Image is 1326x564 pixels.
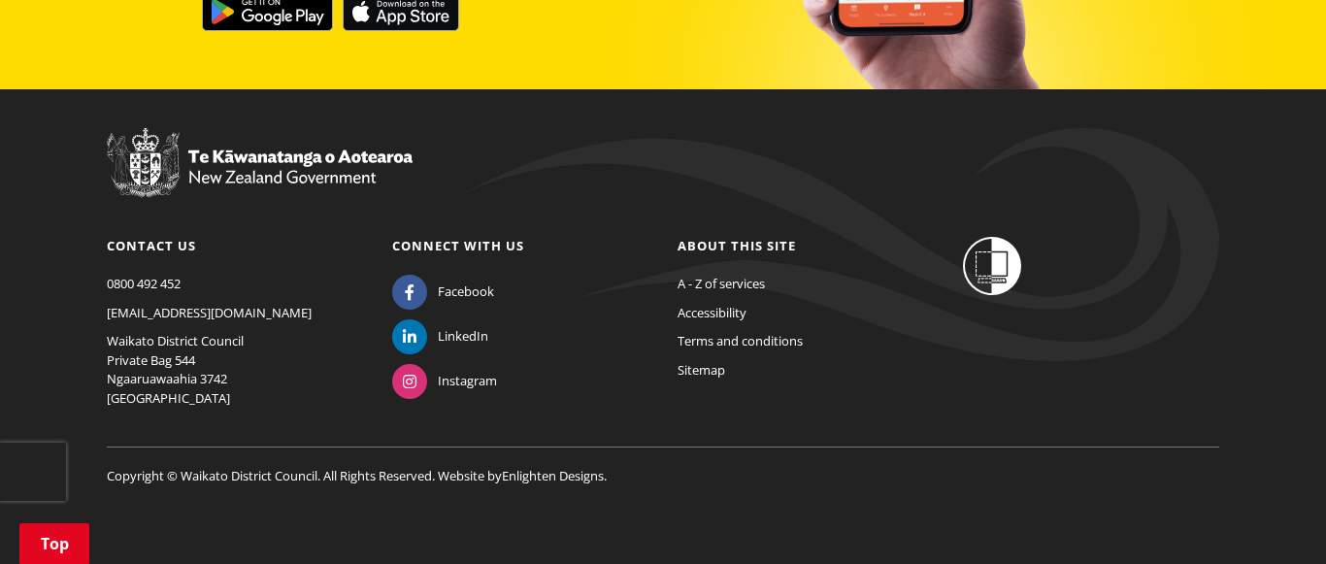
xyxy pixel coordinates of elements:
p: Copyright © Waikato District Council. All Rights Reserved. Website by . [107,447,1219,486]
span: Instagram [438,372,497,391]
a: 0800 492 452 [107,275,181,292]
img: New Zealand Government [107,128,413,198]
a: Enlighten Designs [502,467,604,484]
a: Contact us [107,237,196,254]
a: Instagram [392,372,497,389]
span: Facebook [438,282,494,302]
a: About this site [678,237,796,254]
a: A - Z of services [678,275,765,292]
img: Shielded [963,237,1021,295]
a: Top [19,523,89,564]
a: LinkedIn [392,327,488,345]
a: Connect with us [392,237,524,254]
a: Terms and conditions [678,332,803,349]
a: New Zealand Government [107,172,413,189]
a: [EMAIL_ADDRESS][DOMAIN_NAME] [107,304,312,321]
a: Sitemap [678,361,725,379]
a: Accessibility [678,304,746,321]
iframe: Messenger Launcher [1237,482,1307,552]
span: LinkedIn [438,327,488,347]
a: Facebook [392,282,494,300]
p: Waikato District Council Private Bag 544 Ngaaruawaahia 3742 [GEOGRAPHIC_DATA] [107,332,363,408]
